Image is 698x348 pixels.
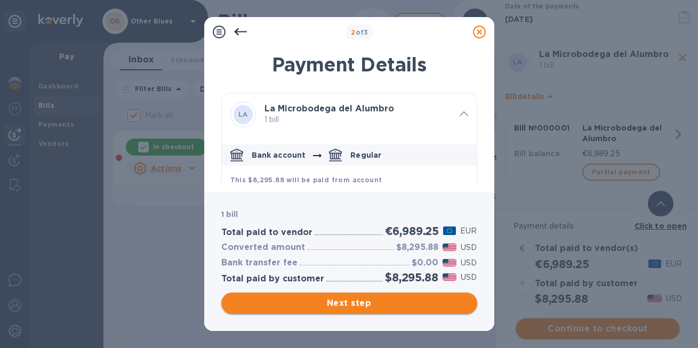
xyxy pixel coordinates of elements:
p: Bank account [252,150,306,160]
img: USD [443,273,457,281]
b: This $8,295.88 will be paid from account [230,176,382,184]
h3: $8,295.88 [396,242,438,253]
p: USD [461,257,477,269]
span: 2 [351,28,355,36]
b: 1 bill [221,210,238,218]
div: default-method [222,140,477,344]
h3: Total paid by customer [221,274,324,284]
b: La Microbodega del Alumbro [264,103,394,114]
p: USD [461,242,477,253]
p: USD [461,272,477,283]
span: Next step [230,297,469,310]
b: of 3 [351,28,368,36]
h1: Payment Details [221,53,477,76]
div: LALa Microbodega del Alumbro 1 bill [222,93,477,136]
h3: $0.00 [412,258,438,268]
h2: €6,989.25 [385,224,439,238]
p: Regular [350,150,381,160]
img: USD [443,259,457,266]
p: EUR [460,225,477,237]
h2: $8,295.88 [385,271,438,284]
h3: Total paid to vendor [221,228,312,238]
h3: Bank transfer fee [221,258,298,268]
button: Next step [221,293,477,314]
h3: Converted amount [221,242,305,253]
b: LA [238,110,248,118]
p: 1 bill [264,114,451,125]
img: USD [443,244,457,251]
